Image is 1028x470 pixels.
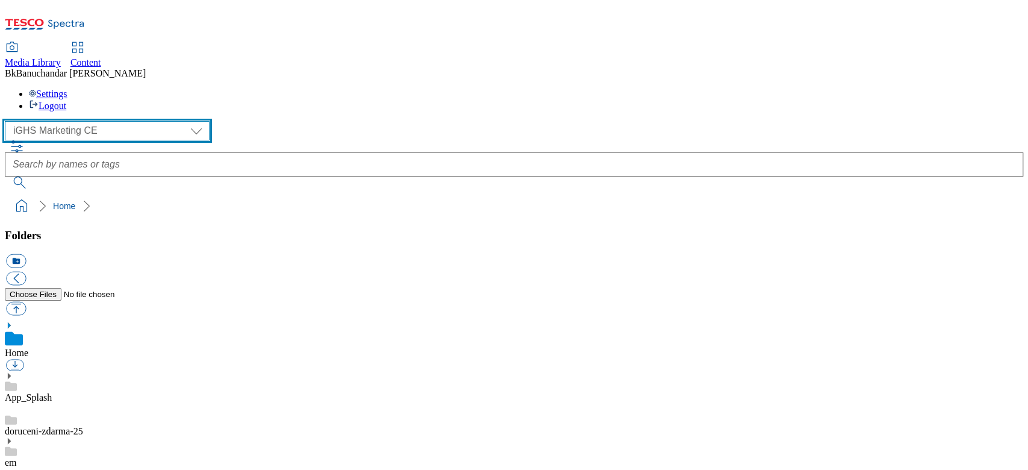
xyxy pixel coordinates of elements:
[16,68,146,78] span: Banuchandar [PERSON_NAME]
[5,348,28,358] a: Home
[5,57,61,67] span: Media Library
[5,43,61,68] a: Media Library
[29,101,66,111] a: Logout
[5,229,1023,242] h3: Folders
[5,457,17,468] a: em
[5,426,83,436] a: doruceni-zdarma-25
[70,57,101,67] span: Content
[53,201,75,211] a: Home
[5,392,52,403] a: App_Splash
[12,196,31,216] a: home
[29,89,67,99] a: Settings
[5,68,16,78] span: Bk
[70,43,101,68] a: Content
[5,152,1023,177] input: Search by names or tags
[5,195,1023,218] nav: breadcrumb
